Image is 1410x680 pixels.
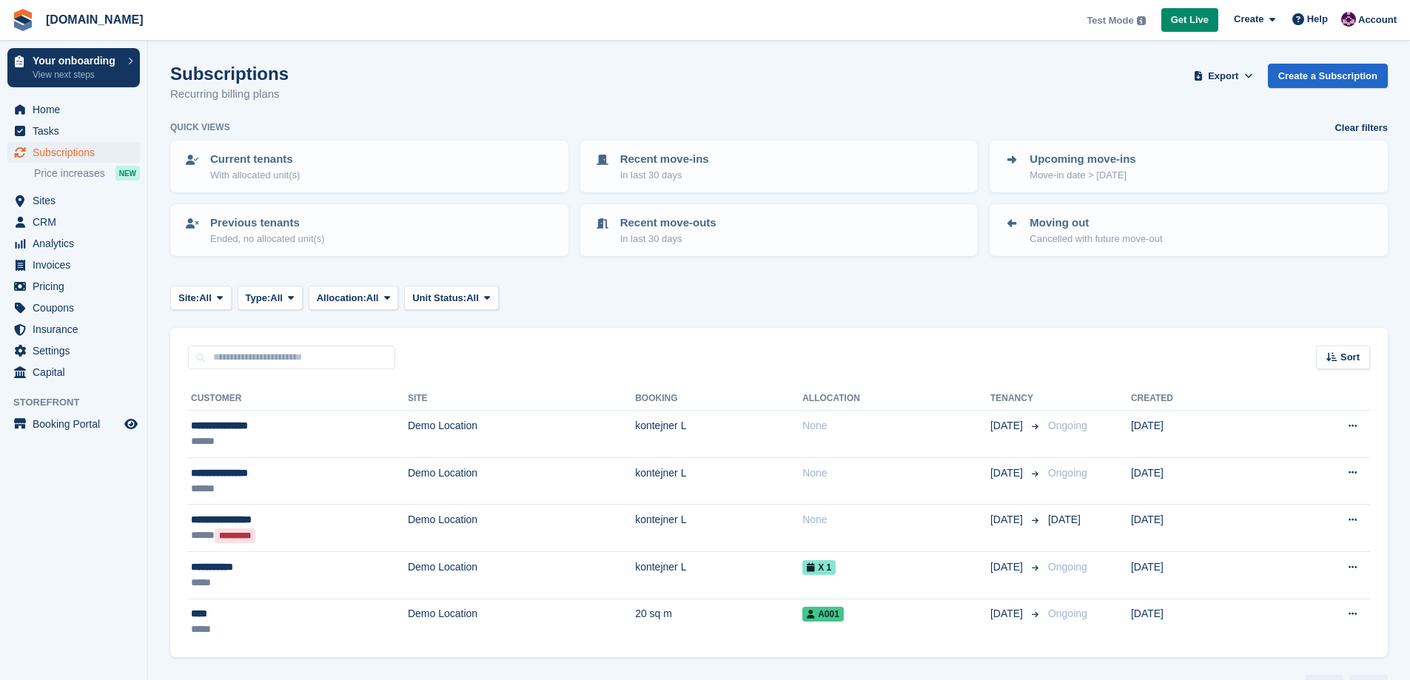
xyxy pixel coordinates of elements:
span: Ongoing [1048,467,1087,479]
p: Recurring billing plans [170,86,289,103]
td: [DATE] [1131,551,1269,599]
span: Booking Portal [33,414,121,434]
span: Account [1358,13,1397,27]
span: Allocation: [317,291,366,306]
p: Recent move-ins [620,151,709,168]
td: kontejner L [635,505,802,552]
p: In last 30 days [620,232,716,246]
span: Subscriptions [33,142,121,163]
span: Capital [33,362,121,383]
a: menu [7,276,140,297]
a: menu [7,121,140,141]
a: Price increases NEW [34,165,140,181]
td: kontejner L [635,411,802,458]
a: menu [7,362,140,383]
td: Demo Location [408,505,635,552]
span: Ongoing [1048,607,1087,619]
span: Ongoing [1048,561,1087,573]
span: Price increases [34,166,105,181]
span: Site: [178,291,199,306]
td: [DATE] [1131,411,1269,458]
a: Recent move-ins In last 30 days [582,142,977,191]
span: [DATE] [990,418,1026,434]
a: menu [7,212,140,232]
td: Demo Location [408,599,635,645]
span: Help [1307,12,1328,27]
p: Ended, no allocated unit(s) [210,232,325,246]
div: None [802,465,990,481]
span: Settings [33,340,121,361]
p: Your onboarding [33,55,121,66]
button: Export [1191,64,1256,88]
button: Allocation: All [309,286,399,310]
span: Pricing [33,276,121,297]
p: Upcoming move-ins [1030,151,1135,168]
span: Analytics [33,233,121,254]
a: Recent move-outs In last 30 days [582,206,977,255]
img: icon-info-grey-7440780725fd019a000dd9b08b2336e03edf1995a4989e88bcd33f0948082b44.svg [1137,16,1146,25]
a: Create a Subscription [1268,64,1388,88]
td: kontejner L [635,551,802,599]
a: menu [7,340,140,361]
p: Moving out [1030,215,1162,232]
span: X 1 [802,560,836,575]
span: Test Mode [1087,13,1133,28]
td: Demo Location [408,457,635,505]
a: Previous tenants Ended, no allocated unit(s) [172,206,567,255]
span: Unit Status: [412,291,466,306]
span: Insurance [33,319,121,340]
p: With allocated unit(s) [210,168,300,183]
span: Tasks [33,121,121,141]
a: Preview store [122,415,140,433]
span: All [466,291,479,306]
span: Sites [33,190,121,211]
span: Ongoing [1048,420,1087,431]
span: Export [1208,69,1238,84]
td: [DATE] [1131,599,1269,645]
p: Previous tenants [210,215,325,232]
a: menu [7,297,140,318]
div: NEW [115,166,140,181]
span: [DATE] [1048,514,1081,525]
span: All [366,291,379,306]
span: Type: [246,291,271,306]
span: Storefront [13,395,147,410]
div: None [802,512,990,528]
a: Moving out Cancelled with future move-out [991,206,1386,255]
span: [DATE] [990,559,1026,575]
a: menu [7,233,140,254]
a: menu [7,414,140,434]
span: [DATE] [990,606,1026,622]
button: Type: All [238,286,303,310]
span: [DATE] [990,465,1026,481]
p: Recent move-outs [620,215,716,232]
p: Move-in date > [DATE] [1030,168,1135,183]
a: menu [7,255,140,275]
button: Unit Status: All [404,286,498,310]
td: [DATE] [1131,505,1269,552]
span: A001 [802,607,844,622]
p: In last 30 days [620,168,709,183]
span: Home [33,99,121,120]
th: Tenancy [990,387,1042,411]
span: Sort [1340,350,1360,365]
a: menu [7,99,140,120]
th: Allocation [802,387,990,411]
span: [DATE] [990,512,1026,528]
img: Anna Žambůrková [1341,12,1356,27]
img: stora-icon-8386f47178a22dfd0bd8f6a31ec36ba5ce8667c1dd55bd0f319d3a0aa187defe.svg [12,9,34,31]
p: View next steps [33,68,121,81]
a: Your onboarding View next steps [7,48,140,87]
button: Site: All [170,286,232,310]
span: All [270,291,283,306]
div: None [802,418,990,434]
span: Get Live [1171,13,1209,27]
th: Site [408,387,635,411]
td: Demo Location [408,411,635,458]
span: Create [1234,12,1263,27]
h6: Quick views [170,121,230,134]
a: Current tenants With allocated unit(s) [172,142,567,191]
span: All [199,291,212,306]
a: Upcoming move-ins Move-in date > [DATE] [991,142,1386,191]
td: Demo Location [408,551,635,599]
